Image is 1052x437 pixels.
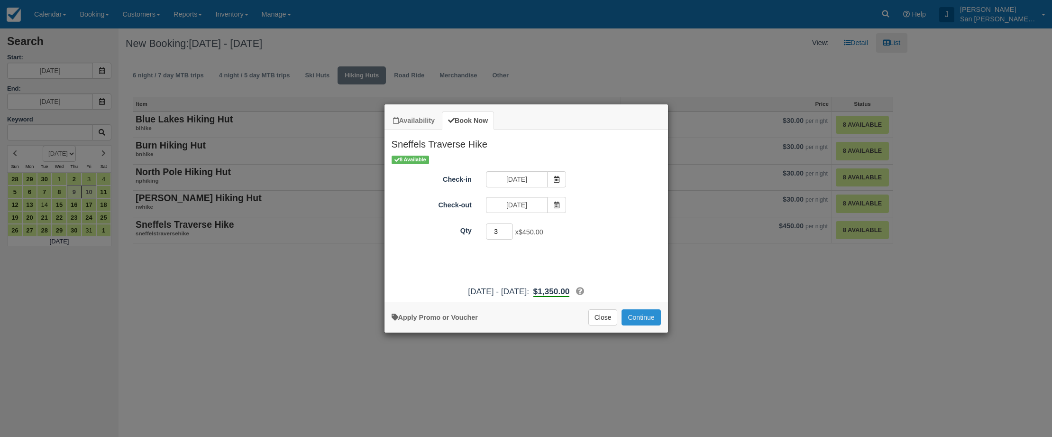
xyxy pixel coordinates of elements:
[384,197,479,210] label: Check-out
[384,130,668,154] h2: Sneffels Traverse Hike
[519,229,543,236] span: $450.00
[392,314,478,321] a: Apply Voucher
[486,223,513,240] input: Qty
[384,130,668,297] div: Item Modal
[588,309,618,325] button: Close
[384,171,479,185] label: Check-in
[622,309,660,325] button: Add to Booking
[384,223,479,236] label: Qty
[392,156,429,164] span: 8 Available
[384,286,668,298] div: [DATE] - [DATE]:
[533,287,570,296] span: $1,350.00
[442,112,494,130] a: Book Now
[515,229,543,236] span: x
[387,112,441,130] a: Availability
